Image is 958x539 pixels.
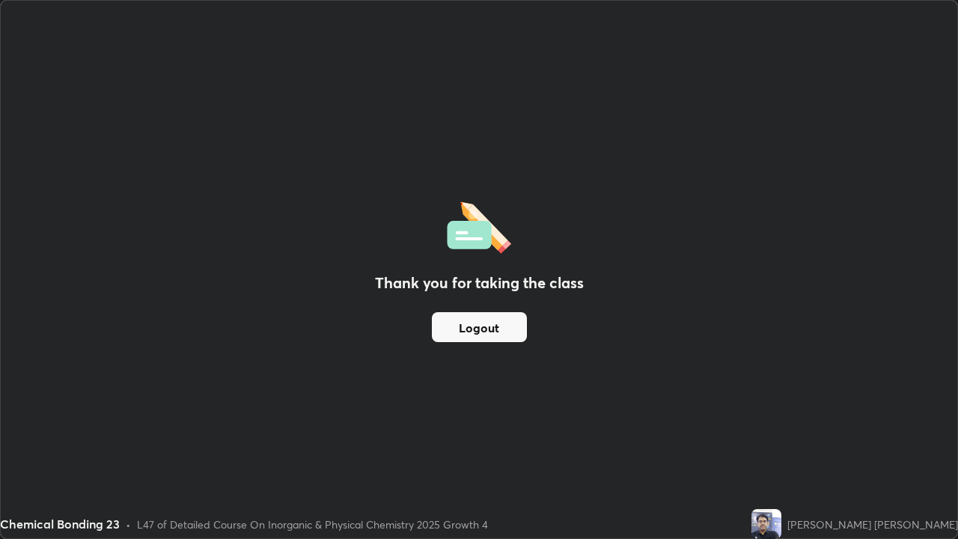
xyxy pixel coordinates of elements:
[126,517,131,532] div: •
[375,272,584,294] h2: Thank you for taking the class
[432,312,527,342] button: Logout
[787,517,958,532] div: [PERSON_NAME] [PERSON_NAME]
[447,197,511,254] img: offlineFeedback.1438e8b3.svg
[137,517,488,532] div: L47 of Detailed Course On Inorganic & Physical Chemistry 2025 Growth 4
[751,509,781,539] img: 4dbd5e4e27d8441580130e5f502441a8.jpg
